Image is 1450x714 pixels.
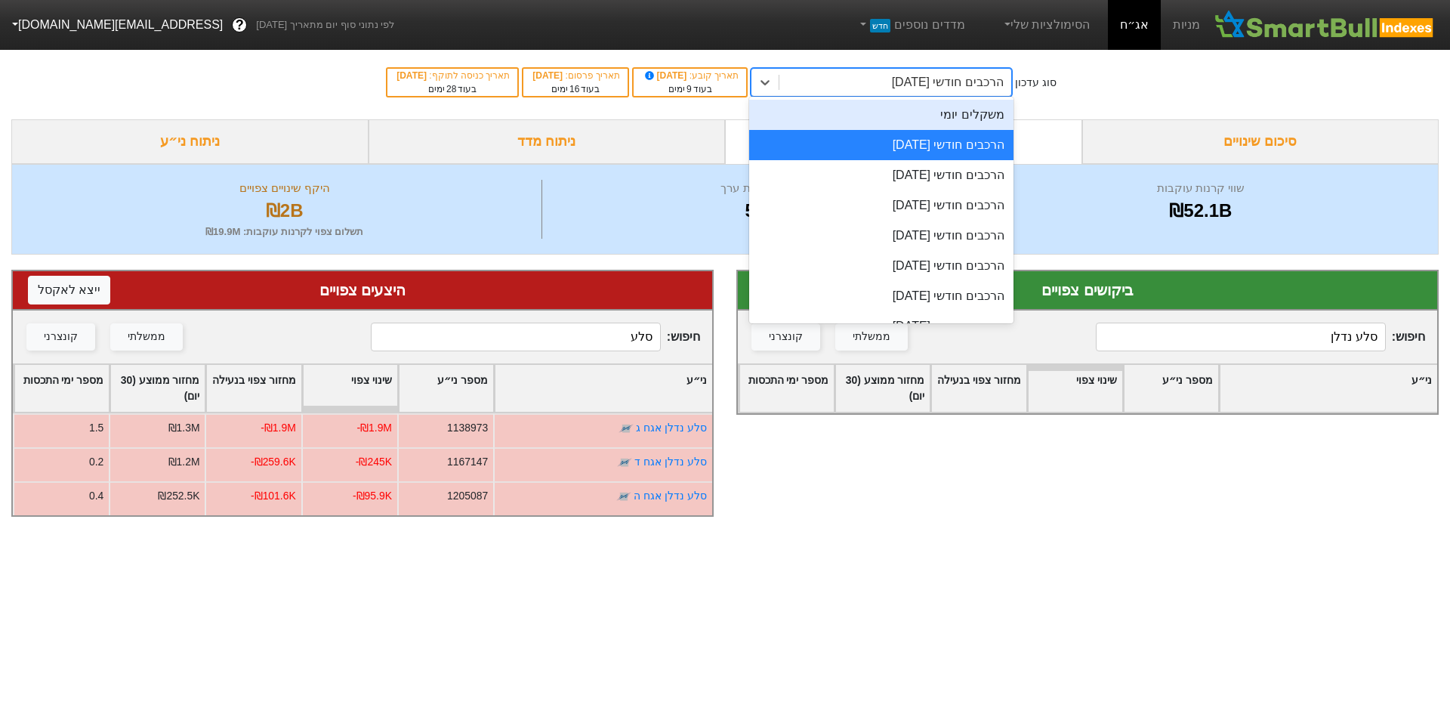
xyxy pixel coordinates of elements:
[1015,75,1057,91] div: סוג עדכון
[256,17,394,32] span: לפי נתוני סוף יום מתאריך [DATE]
[261,420,296,436] div: -₪1.9M
[44,329,78,345] div: קונצרני
[749,311,1013,342] div: הרכבים חודשי [DATE]
[446,84,456,94] span: 28
[753,279,1422,301] div: ביקושים צפויים
[995,10,1097,40] a: הסימולציות שלי
[1124,365,1218,412] div: Toggle SortBy
[447,420,488,436] div: 1138973
[983,197,1419,224] div: ₪52.1B
[89,454,103,470] div: 0.2
[751,323,820,351] button: קונצרני
[353,488,392,504] div: -₪95.9K
[546,180,973,197] div: מספר ניירות ערך
[634,490,707,502] a: סלע נדלן אגח ה
[531,69,620,82] div: תאריך פרסום :
[749,221,1013,251] div: הרכבים חודשי [DATE]
[749,281,1013,311] div: הרכבים חודשי [DATE]
[749,160,1013,190] div: הרכבים חודשי [DATE]
[1096,323,1386,351] input: 192 רשומות...
[26,323,95,351] button: קונצרני
[89,488,103,504] div: 0.4
[14,365,109,412] div: Toggle SortBy
[892,73,1004,91] div: הרכבים חודשי [DATE]
[1082,119,1439,164] div: סיכום שינויים
[31,180,538,197] div: היקף שינויים צפויים
[725,119,1082,164] div: ביקושים והיצעים צפויים
[532,70,565,81] span: [DATE]
[531,82,620,96] div: בעוד ימים
[395,82,510,96] div: בעוד ימים
[641,69,739,82] div: תאריך קובע :
[447,488,488,504] div: 1205087
[356,420,392,436] div: -₪1.9M
[739,365,834,412] div: Toggle SortBy
[110,323,183,351] button: ממשלתי
[11,119,369,164] div: ניתוח ני״ע
[395,69,510,82] div: תאריך כניסה לתוקף :
[399,365,493,412] div: Toggle SortBy
[168,454,200,470] div: ₪1.2M
[569,84,579,94] span: 16
[749,190,1013,221] div: הרכבים חודשי [DATE]
[617,455,632,470] img: tase link
[303,365,397,412] div: Toggle SortBy
[616,489,631,504] img: tase link
[870,19,890,32] span: חדש
[251,488,296,504] div: -₪101.6K
[686,84,692,94] span: 9
[835,323,908,351] button: ממשלתי
[619,421,634,436] img: tase link
[853,329,890,345] div: ממשלתי
[636,422,707,434] a: סלע נדלן אגח ג
[356,454,392,470] div: -₪245K
[28,279,697,301] div: היצעים צפויים
[1028,365,1122,412] div: Toggle SortBy
[749,130,1013,160] div: הרכבים חודשי [DATE]
[931,365,1026,412] div: Toggle SortBy
[835,365,930,412] div: Toggle SortBy
[643,70,690,81] span: [DATE]
[128,329,165,345] div: ממשלתי
[31,224,538,240] div: תשלום צפוי לקרנות עוקבות : ₪19.9M
[851,10,971,40] a: מדדים נוספיםחדש
[1212,10,1438,40] img: SmartBull
[89,420,103,436] div: 1.5
[447,454,488,470] div: 1167147
[634,456,707,468] a: סלע נדלן אגח ד
[641,82,739,96] div: בעוד ימים
[168,420,200,436] div: ₪1.3M
[158,488,199,504] div: ₪252.5K
[31,197,538,224] div: ₪2B
[28,276,110,304] button: ייצא לאקסל
[396,70,429,81] span: [DATE]
[546,197,973,224] div: 575
[371,323,661,351] input: 383 רשומות...
[1220,365,1437,412] div: Toggle SortBy
[749,100,1013,130] div: משקלים יומי
[206,365,301,412] div: Toggle SortBy
[749,251,1013,281] div: הרכבים חודשי [DATE]
[1096,323,1425,351] span: חיפוש :
[495,365,712,412] div: Toggle SortBy
[769,329,803,345] div: קונצרני
[983,180,1419,197] div: שווי קרנות עוקבות
[251,454,296,470] div: -₪259.6K
[110,365,205,412] div: Toggle SortBy
[371,323,700,351] span: חיפוש :
[236,15,244,36] span: ?
[369,119,726,164] div: ניתוח מדד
